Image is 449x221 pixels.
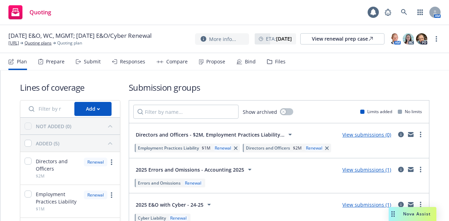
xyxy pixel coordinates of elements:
[8,40,19,46] a: [URL]
[107,191,116,199] a: more
[25,40,52,46] a: Quoting plans
[36,158,80,172] span: Directors and Officers
[29,9,51,15] span: Quoting
[246,145,290,151] span: Directors and Officers
[202,145,210,151] span: $1M
[342,166,391,173] a: View submissions (1)
[416,165,425,174] a: more
[86,102,100,116] div: Add
[120,59,145,64] div: Responses
[138,180,181,186] span: Errors and Omissions
[138,145,199,151] span: Employment Practices Liability
[195,33,249,45] button: More info...
[8,32,152,40] span: [DATE] E&O, WC, MGMT; [DATE] E&O/Cyber Renewal
[36,191,80,205] span: Employment Practices Liability
[397,200,405,209] a: circleInformation
[213,145,233,151] div: Renewal
[398,109,422,115] div: No limits
[312,34,373,44] div: View renewal prep case
[136,166,244,173] span: 2025 Errors and Omissions - Accounting 2025
[407,165,415,174] a: mail
[403,211,431,217] span: Nova Assist
[266,35,292,42] span: ETA :
[407,200,415,209] a: mail
[20,82,120,93] h1: Lines of coverage
[403,33,414,44] img: photo
[133,163,256,177] button: 2025 Errors and Omissions - Accounting 2025
[183,180,203,186] div: Renewal
[169,215,188,221] div: Renewal
[245,59,256,64] div: Bind
[209,35,236,43] span: More info...
[381,5,395,19] a: Report a Bug
[275,59,286,64] div: Files
[36,140,59,147] div: ADDED (5)
[397,130,405,139] a: circleInformation
[413,5,427,19] a: Switch app
[6,2,54,22] a: Quoting
[84,158,107,166] div: Renewal
[342,201,391,208] a: View submissions (1)
[36,123,71,130] div: NOT ADDED (0)
[407,130,415,139] a: mail
[133,105,239,119] input: Filter by name...
[432,35,441,43] a: more
[397,165,405,174] a: circleInformation
[389,33,401,44] img: photo
[293,145,302,151] span: $2M
[304,145,324,151] div: Renewal
[57,40,82,46] span: Quoting plan
[138,215,166,221] span: Cyber Liability
[36,120,116,132] button: NOT ADDED (0)
[36,138,116,149] button: ADDED (5)
[133,127,297,141] button: Directors and Officers - $2M, Employment Practices Liability...
[166,59,188,64] div: Compare
[133,198,216,212] button: 2025 E&O with Cyber - 24-25
[84,59,101,64] div: Submit
[416,33,427,44] img: photo
[84,191,107,199] div: Renewal
[416,130,425,139] a: more
[46,59,65,64] div: Prepare
[300,33,384,44] a: View renewal prep case
[129,82,429,93] h1: Submission groups
[25,102,70,116] input: Filter by name...
[136,201,203,208] span: 2025 E&O with Cyber - 24-25
[397,5,411,19] a: Search
[416,200,425,209] a: more
[206,59,225,64] div: Propose
[276,35,292,42] strong: [DATE]
[17,59,27,64] div: Plan
[342,131,391,138] a: View submissions (0)
[389,207,397,221] div: Drag to move
[36,206,45,212] span: $1M
[360,109,392,115] div: Limits added
[107,158,116,166] a: more
[74,102,112,116] button: Add
[389,207,436,221] button: Nova Assist
[243,108,277,116] span: Show archived
[136,131,284,138] span: Directors and Officers - $2M, Employment Practices Liability...
[36,173,45,179] span: $2M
